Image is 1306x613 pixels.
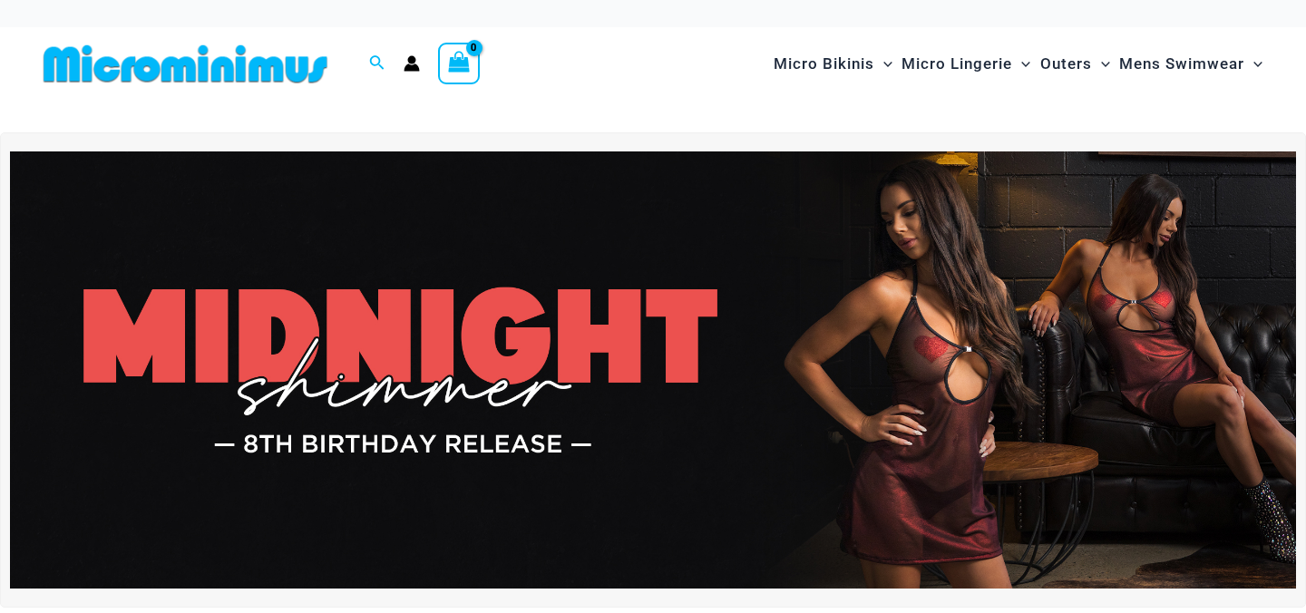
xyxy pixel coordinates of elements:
[1119,41,1244,87] span: Mens Swimwear
[769,36,897,92] a: Micro BikinisMenu ToggleMenu Toggle
[774,41,874,87] span: Micro Bikinis
[874,41,892,87] span: Menu Toggle
[1244,41,1262,87] span: Menu Toggle
[766,34,1270,94] nav: Site Navigation
[36,44,335,84] img: MM SHOP LOGO FLAT
[902,41,1012,87] span: Micro Lingerie
[10,151,1296,589] img: Midnight Shimmer Red Dress
[1092,41,1110,87] span: Menu Toggle
[1036,36,1115,92] a: OutersMenu ToggleMenu Toggle
[369,53,385,75] a: Search icon link
[897,36,1035,92] a: Micro LingerieMenu ToggleMenu Toggle
[404,55,420,72] a: Account icon link
[438,43,480,84] a: View Shopping Cart, empty
[1040,41,1092,87] span: Outers
[1012,41,1030,87] span: Menu Toggle
[1115,36,1267,92] a: Mens SwimwearMenu ToggleMenu Toggle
